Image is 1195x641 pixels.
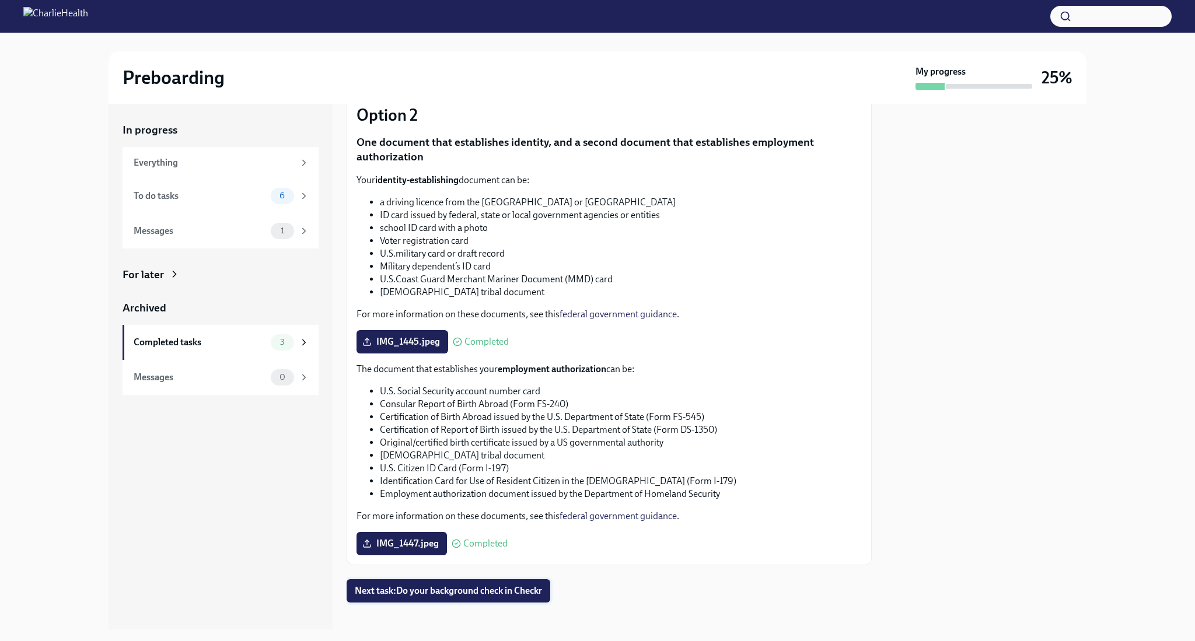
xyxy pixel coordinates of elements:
[380,436,862,449] li: Original/certified birth certificate issued by a US governmental authority
[123,300,319,316] a: Archived
[380,475,862,488] li: Identification Card for Use of Resident Citizen in the [DEMOGRAPHIC_DATA] (Form I-179)
[380,247,862,260] li: U.S.military card or draft record
[357,135,862,164] p: One document that establishes identity, and a second document that establishes employment authori...
[134,225,266,237] div: Messages
[357,330,448,353] label: IMG_1445.jpeg
[123,66,225,89] h2: Preboarding
[123,325,319,360] a: Completed tasks3
[380,462,862,475] li: U.S. Citizen ID Card (Form I-197)
[380,234,862,247] li: Voter registration card
[123,267,164,282] div: For later
[380,222,862,234] li: school ID card with a photo
[355,585,542,597] span: Next task : Do your background check in Checkr
[123,213,319,248] a: Messages1
[272,191,292,200] span: 6
[560,309,677,320] a: federal government guidance
[380,385,862,398] li: U.S. Social Security account number card
[272,373,292,381] span: 0
[274,226,291,235] span: 1
[134,336,266,349] div: Completed tasks
[380,423,862,436] li: Certification of Report of Birth issued by the U.S. Department of State (Form DS-1350)
[916,65,966,78] strong: My progress
[23,7,88,26] img: CharlieHealth
[380,260,862,273] li: Military dependent’s ID card
[134,371,266,384] div: Messages
[134,190,266,202] div: To do tasks
[357,363,862,376] p: The document that establishes your can be:
[123,147,319,178] a: Everything
[365,336,440,348] span: IMG_1445.jpeg
[357,174,862,187] p: Your document can be:
[357,532,447,555] label: IMG_1447.jpeg
[365,538,439,549] span: IMG_1447.jpeg
[560,510,677,521] a: federal government guidance
[357,308,862,321] p: For more information on these documents, see this .
[375,174,459,185] strong: identity-establishing
[380,196,862,209] li: a driving licence from the [GEOGRAPHIC_DATA] or [GEOGRAPHIC_DATA]
[357,104,862,125] p: Option 2
[380,209,862,222] li: ID card issued by federal, state or local government agencies or entities
[134,156,294,169] div: Everything
[1042,67,1072,88] h3: 25%
[123,122,319,138] a: In progress
[347,579,550,603] button: Next task:Do your background check in Checkr
[380,449,862,462] li: [DEMOGRAPHIC_DATA] tribal document
[380,398,862,411] li: Consular Report of Birth Abroad (Form FS-240)
[498,363,606,374] strong: employment authorization
[123,360,319,395] a: Messages0
[357,510,862,523] p: For more information on these documents, see this .
[463,539,508,548] span: Completed
[464,337,509,346] span: Completed
[380,273,862,286] li: U.S.Coast Guard Merchant Mariner Document (MMD) card
[380,286,862,299] li: [DEMOGRAPHIC_DATA] tribal document
[273,338,292,346] span: 3
[123,178,319,213] a: To do tasks6
[123,267,319,282] a: For later
[380,488,862,500] li: Employment authorization document issued by the Department of Homeland Security
[380,411,862,423] li: Certification of Birth Abroad issued by the U.S. Department of State (Form FS-545)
